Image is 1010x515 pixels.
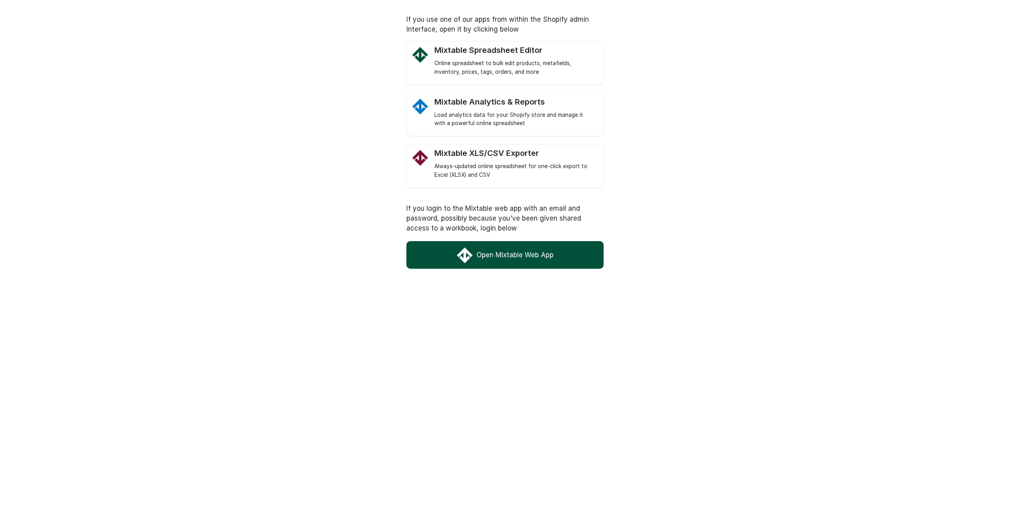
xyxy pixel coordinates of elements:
[406,204,604,233] p: If you login to the Mixtable web app with an email and password, possibly because you've been giv...
[406,241,604,269] a: Open Mixtable Web App
[412,150,428,166] img: Mixtable Excel and CSV Exporter app Logo
[412,47,428,63] img: Mixtable Spreadsheet Editor Logo
[412,99,428,114] img: Mixtable Analytics
[434,45,595,55] div: Mixtable Spreadsheet Editor
[457,247,473,263] img: Mixtable Web App
[434,162,595,180] div: Always-updated online spreadsheet for one-click export to Excel (XLSX) and CSV
[406,15,604,34] p: If you use one of our apps from within the Shopify admin interface, open it by clicking below
[434,148,595,180] a: Mixtable Excel and CSV Exporter app Logo Mixtable XLS/CSV Exporter Always-updated online spreadsh...
[434,111,595,128] div: Load analytics data for your Shopify store and manage it with a powerful online spreadsheet
[434,97,595,107] div: Mixtable Analytics & Reports
[434,97,595,128] a: Mixtable Analytics Mixtable Analytics & Reports Load analytics data for your Shopify store and ma...
[434,45,595,77] a: Mixtable Spreadsheet Editor Logo Mixtable Spreadsheet Editor Online spreadsheet to bulk edit prod...
[434,59,595,77] div: Online spreadsheet to bulk edit products, metafields, inventory, prices, tags, orders, and more
[434,148,595,158] div: Mixtable XLS/CSV Exporter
